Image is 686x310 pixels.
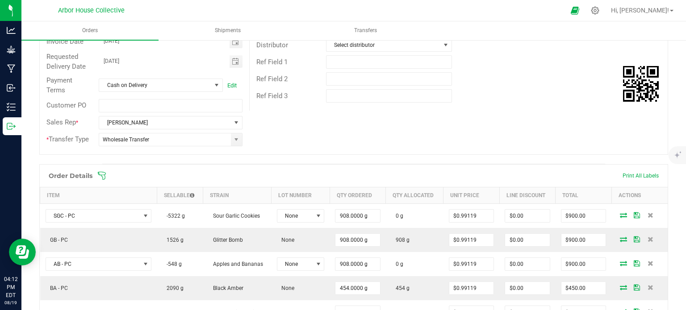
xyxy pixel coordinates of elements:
[162,237,184,243] span: 1526 g
[209,261,263,267] span: Apples and Bananas
[449,258,494,270] input: 0
[209,285,243,291] span: Black Amber
[46,135,89,143] span: Transfer Type
[623,66,659,102] img: Scan me!
[449,282,494,294] input: 0
[449,210,494,222] input: 0
[227,82,237,89] a: Edit
[277,285,294,291] span: None
[505,210,550,222] input: 0
[505,258,550,270] input: 0
[256,58,288,66] span: Ref Field 1
[335,258,380,270] input: 0
[565,2,585,19] span: Open Ecommerce Menu
[4,299,17,306] p: 08/19
[499,187,556,203] th: Line Discount
[391,213,403,219] span: 0 g
[7,122,16,131] inline-svg: Outbound
[630,260,644,266] span: Save Order Detail
[623,66,659,102] qrcode: 00000074
[7,45,16,54] inline-svg: Grow
[335,282,380,294] input: 0
[277,210,313,222] span: None
[335,210,380,222] input: 0
[70,27,110,34] span: Orders
[46,37,84,45] span: Invoice Date
[46,257,152,271] span: NO DATA FOUND
[391,237,410,243] span: 908 g
[335,234,380,246] input: 0
[46,76,72,95] span: Payment Terms
[630,236,644,242] span: Save Order Detail
[162,213,185,219] span: -5322 g
[272,187,330,203] th: Lot Number
[7,64,16,73] inline-svg: Manufacturing
[209,237,243,243] span: Glitter Bomb
[443,187,500,203] th: Unit Price
[21,21,159,40] a: Orders
[230,55,243,68] span: Toggle calendar
[386,187,443,203] th: Qty Allocated
[256,75,288,83] span: Ref Field 2
[277,237,294,243] span: None
[561,210,606,222] input: 0
[99,116,230,129] span: [PERSON_NAME]
[297,21,434,40] a: Transfers
[46,118,76,126] span: Sales Rep
[256,92,288,100] span: Ref Field 3
[561,282,606,294] input: 0
[449,234,494,246] input: 0
[644,212,657,218] span: Delete Order Detail
[58,7,125,14] span: Arbor House Collective
[49,172,92,179] h1: Order Details
[256,41,288,49] span: Distributor
[40,187,157,203] th: Item
[330,187,386,203] th: Qty Ordered
[157,187,203,203] th: Sellable
[46,237,68,243] span: GB - PC
[203,27,253,34] span: Shipments
[644,260,657,266] span: Delete Order Detail
[326,39,440,51] span: Select distributor
[46,258,140,270] span: AB - PC
[162,285,184,291] span: 2090 g
[590,6,601,15] div: Manage settings
[7,103,16,112] inline-svg: Inventory
[46,53,86,71] span: Requested Delivery Date
[46,210,140,222] span: SGC - PC
[7,83,16,92] inline-svg: Inbound
[46,285,68,291] span: BA - PC
[391,261,403,267] span: 0 g
[611,7,669,14] span: Hi, [PERSON_NAME]!
[230,36,243,48] span: Toggle calendar
[159,21,297,40] a: Shipments
[561,234,606,246] input: 0
[7,26,16,35] inline-svg: Analytics
[9,239,36,265] iframe: Resource center
[4,275,17,299] p: 04:12 PM EDT
[630,285,644,290] span: Save Order Detail
[630,212,644,218] span: Save Order Detail
[611,187,668,203] th: Actions
[162,261,182,267] span: -548 g
[342,27,389,34] span: Transfers
[99,79,211,91] span: Cash on Delivery
[277,258,313,270] span: None
[46,209,152,223] span: NO DATA FOUND
[46,101,86,109] span: Customer PO
[203,187,272,203] th: Strain
[644,236,657,242] span: Delete Order Detail
[505,234,550,246] input: 0
[505,282,550,294] input: 0
[391,285,410,291] span: 454 g
[209,213,260,219] span: Sour Garlic Cookies
[644,285,657,290] span: Delete Order Detail
[561,258,606,270] input: 0
[556,187,612,203] th: Total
